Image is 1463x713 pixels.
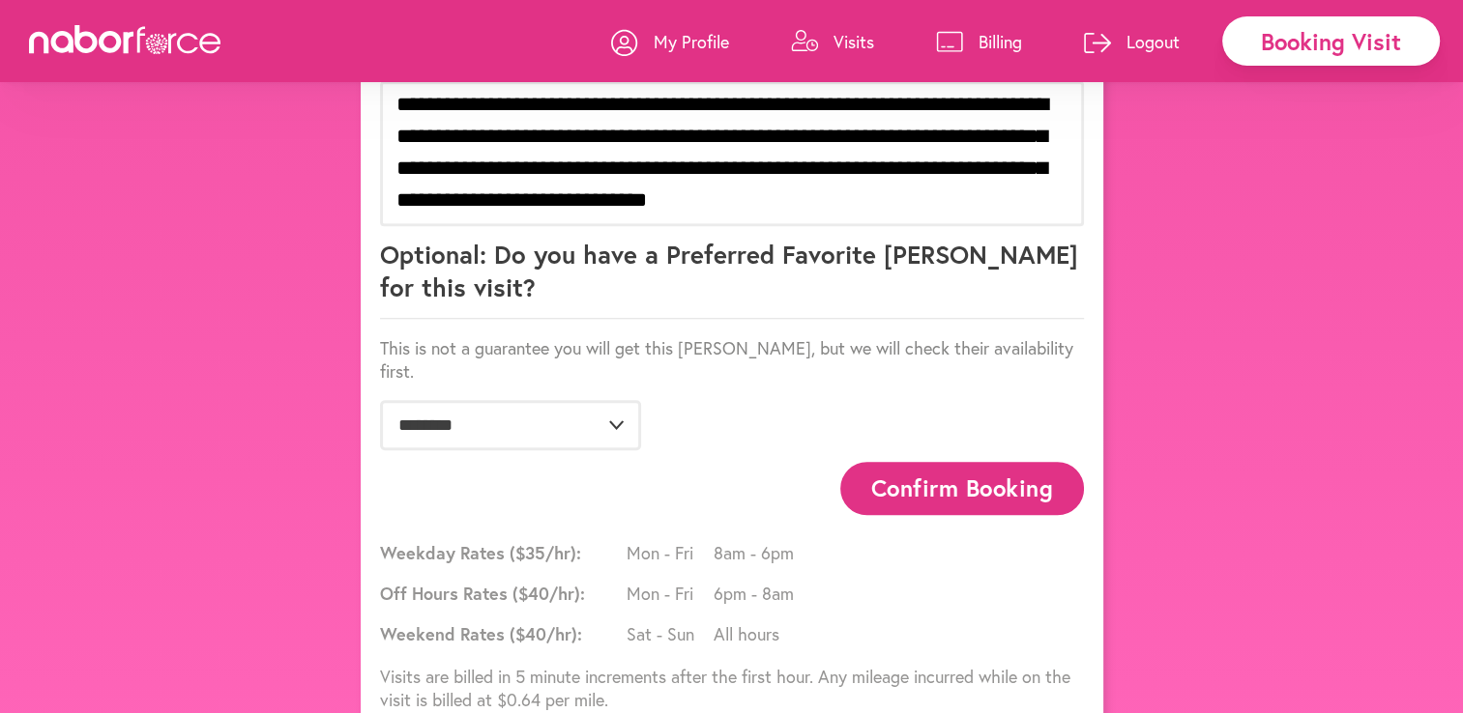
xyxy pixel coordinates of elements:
[714,582,801,605] span: 6pm - 8am
[627,541,714,564] span: Mon - Fri
[1127,30,1180,53] p: Logout
[979,30,1022,53] p: Billing
[1084,13,1180,71] a: Logout
[510,622,582,645] span: ($ 40 /hr):
[611,13,729,71] a: My Profile
[627,622,714,645] span: Sat - Sun
[1222,16,1440,66] div: Booking Visit
[510,541,581,564] span: ($ 35 /hr):
[380,541,622,564] span: Weekday Rates
[714,622,801,645] span: All hours
[627,582,714,605] span: Mon - Fri
[380,665,1084,711] p: Visits are billed in 5 minute increments after the first hour. Any mileage incurred while on the ...
[936,13,1022,71] a: Billing
[380,582,622,605] span: Off Hours Rates
[380,238,1084,319] p: Optional: Do you have a Preferred Favorite [PERSON_NAME] for this visit?
[791,13,874,71] a: Visits
[512,582,585,605] span: ($ 40 /hr):
[380,622,622,645] span: Weekend Rates
[380,336,1084,383] p: This is not a guarantee you will get this [PERSON_NAME], but we will check their availability first.
[714,541,801,564] span: 8am - 6pm
[840,462,1084,515] button: Confirm Booking
[834,30,874,53] p: Visits
[654,30,729,53] p: My Profile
